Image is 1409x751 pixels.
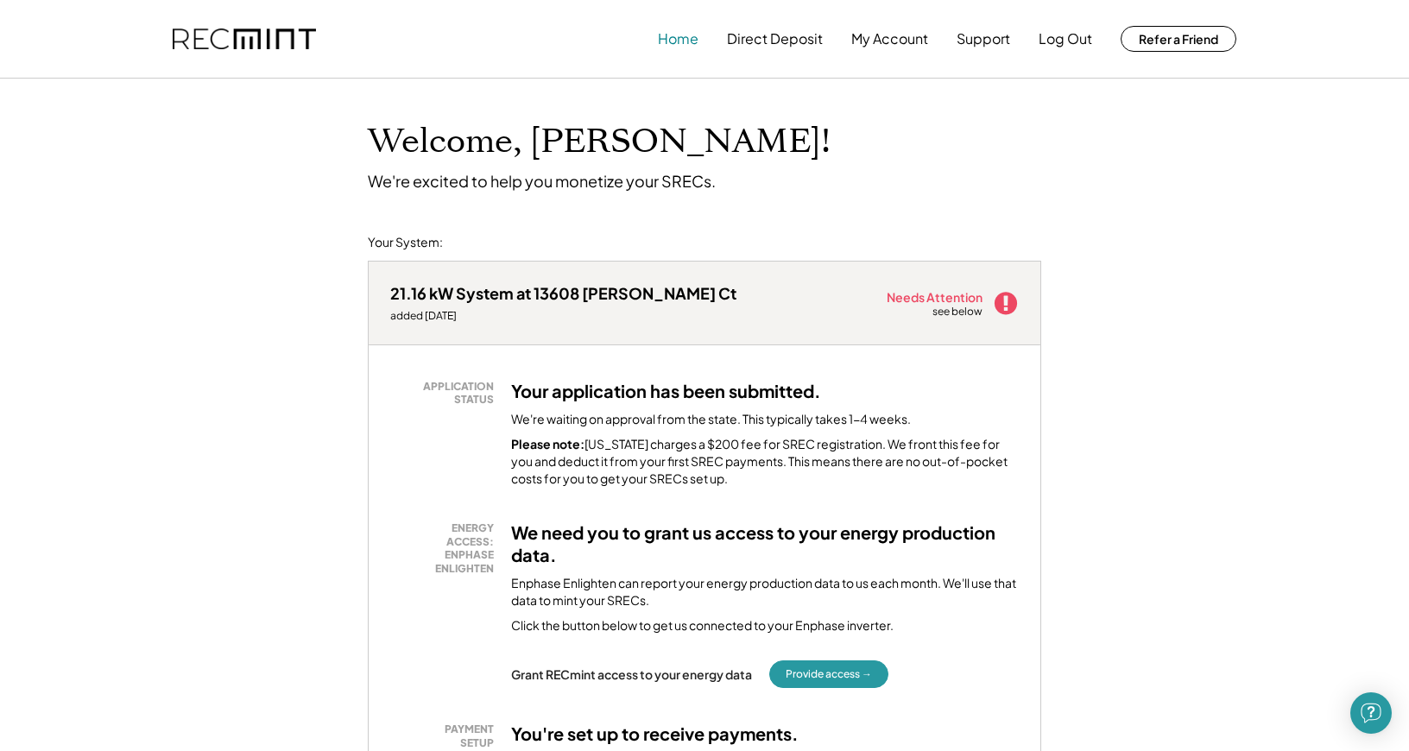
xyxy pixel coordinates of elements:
div: PAYMENT SETUP [399,723,494,749]
div: We're waiting on approval from the state. This typically takes 1-4 weeks. [511,411,911,428]
div: ENERGY ACCESS: ENPHASE ENLIGHTEN [399,521,494,575]
div: Needs Attention [887,291,984,303]
img: recmint-logotype%403x.png [173,28,316,50]
button: Support [957,22,1010,56]
h3: You're set up to receive payments. [511,723,799,745]
div: APPLICATION STATUS [399,380,494,407]
div: Grant RECmint access to your energy data [511,666,752,682]
div: Your System: [368,234,443,251]
button: Refer a Friend [1121,26,1236,52]
button: Home [658,22,698,56]
div: [US_STATE] charges a $200 fee for SREC registration. We front this fee for you and deduct it from... [511,436,1019,487]
button: Log Out [1039,22,1092,56]
div: Click the button below to get us connected to your Enphase inverter. [511,617,894,634]
div: Open Intercom Messenger [1350,692,1392,734]
div: We're excited to help you monetize your SRECs. [368,171,716,191]
h3: Your application has been submitted. [511,380,821,402]
div: see below [932,305,984,319]
div: Enphase Enlighten can report your energy production data to us each month. We'll use that data to... [511,575,1019,609]
button: Direct Deposit [727,22,823,56]
div: added [DATE] [390,309,736,323]
button: Provide access → [769,660,888,688]
button: My Account [851,22,928,56]
h3: We need you to grant us access to your energy production data. [511,521,1019,566]
h1: Welcome, [PERSON_NAME]! [368,122,831,162]
div: 21.16 kW System at 13608 [PERSON_NAME] Ct [390,283,736,303]
strong: Please note: [511,436,584,451]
